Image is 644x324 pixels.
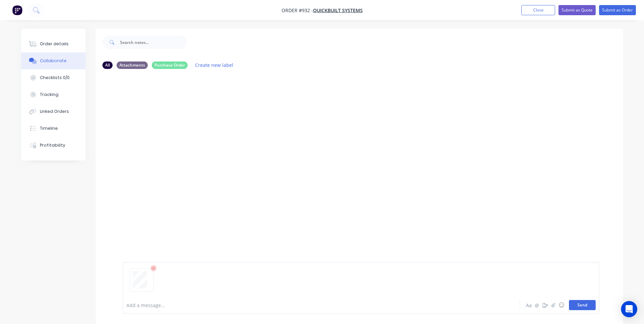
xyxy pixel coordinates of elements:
[21,137,86,154] button: Profitability
[40,125,58,131] div: Timeline
[533,301,541,309] button: @
[21,120,86,137] button: Timeline
[40,41,69,47] div: Order details
[569,300,596,310] button: Send
[102,61,113,69] div: All
[21,35,86,52] button: Order details
[21,86,86,103] button: Tracking
[313,7,363,14] a: Quickbuilt Systems
[40,92,58,98] div: Tracking
[152,61,188,69] div: Purchase Order
[40,108,69,115] div: Linked Orders
[521,5,555,15] button: Close
[557,301,566,309] button: ☺
[117,61,148,69] div: Attachments
[21,52,86,69] button: Collaborate
[282,7,313,14] span: Order #932 -
[40,142,65,148] div: Profitability
[599,5,636,15] button: Submit as Order
[120,35,187,49] input: Search notes...
[192,60,237,70] button: Create new label
[12,5,22,15] img: Factory
[21,103,86,120] button: Linked Orders
[21,69,86,86] button: Checklists 0/0
[525,301,533,309] button: Aa
[40,75,70,81] div: Checklists 0/0
[621,301,637,317] div: Open Intercom Messenger
[40,58,67,64] div: Collaborate
[558,5,596,15] button: Submit as Quote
